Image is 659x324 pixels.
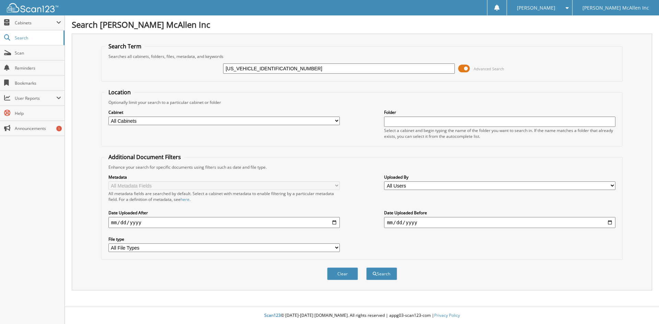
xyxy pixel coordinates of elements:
[15,65,61,71] span: Reminders
[105,99,619,105] div: Optionally limit your search to a particular cabinet or folder
[384,210,615,216] label: Date Uploaded Before
[105,43,145,50] legend: Search Term
[105,153,184,161] legend: Additional Document Filters
[65,307,659,324] div: © [DATE]-[DATE] [DOMAIN_NAME]. All rights reserved | appg03-scan123-com |
[72,19,652,30] h1: Search [PERSON_NAME] McAllen Inc
[181,196,189,202] a: here
[15,35,60,41] span: Search
[105,88,134,96] legend: Location
[56,126,62,131] div: 1
[108,210,340,216] label: Date Uploaded After
[517,6,555,10] span: [PERSON_NAME]
[108,217,340,228] input: start
[15,80,61,86] span: Bookmarks
[384,109,615,115] label: Folder
[105,164,619,170] div: Enhance your search for specific documents using filters such as date and file type.
[327,267,358,280] button: Clear
[7,3,58,12] img: scan123-logo-white.svg
[384,128,615,139] div: Select a cabinet and begin typing the name of the folder you want to search in. If the name match...
[474,66,504,71] span: Advanced Search
[108,109,340,115] label: Cabinet
[108,174,340,180] label: Metadata
[264,312,281,318] span: Scan123
[15,95,56,101] span: User Reports
[15,125,61,131] span: Announcements
[105,53,619,59] div: Searches all cabinets, folders, files, metadata, and keywords
[384,217,615,228] input: end
[15,20,56,26] span: Cabinets
[366,267,397,280] button: Search
[108,191,340,202] div: All metadata fields are searched by default. Select a cabinet with metadata to enable filtering b...
[582,6,649,10] span: [PERSON_NAME] McAllen Inc
[15,110,61,116] span: Help
[15,50,61,56] span: Scan
[434,312,460,318] a: Privacy Policy
[384,174,615,180] label: Uploaded By
[108,236,340,242] label: File type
